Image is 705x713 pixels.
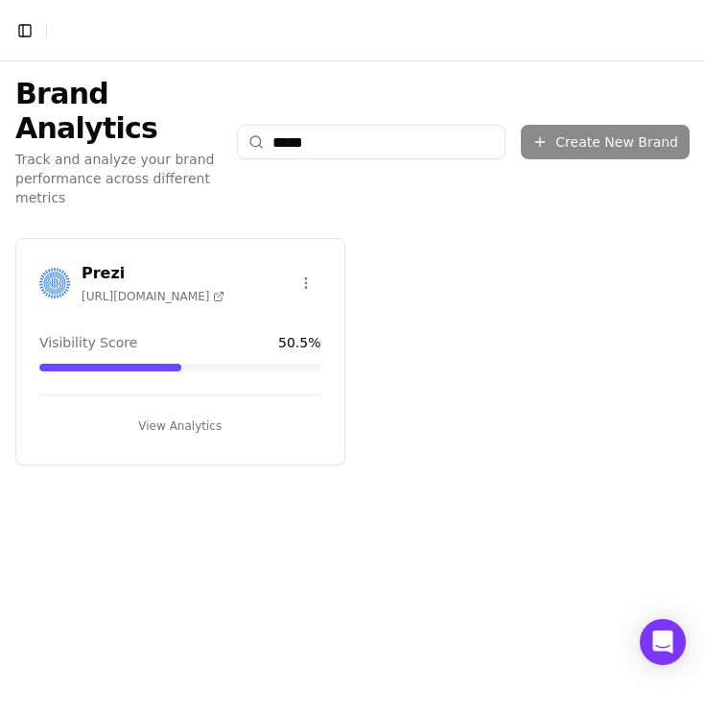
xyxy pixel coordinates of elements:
span: 50.5 % [278,333,320,352]
div: Open Intercom Messenger [640,619,686,665]
span: Visibility Score [39,333,137,352]
button: View Analytics [39,411,321,441]
p: Track and analyze your brand performance across different metrics [15,150,222,207]
img: Prezi [39,268,70,298]
h1: Brand Analytics [15,77,222,146]
span: [URL][DOMAIN_NAME] [82,289,224,304]
h3: Prezi [82,262,224,285]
